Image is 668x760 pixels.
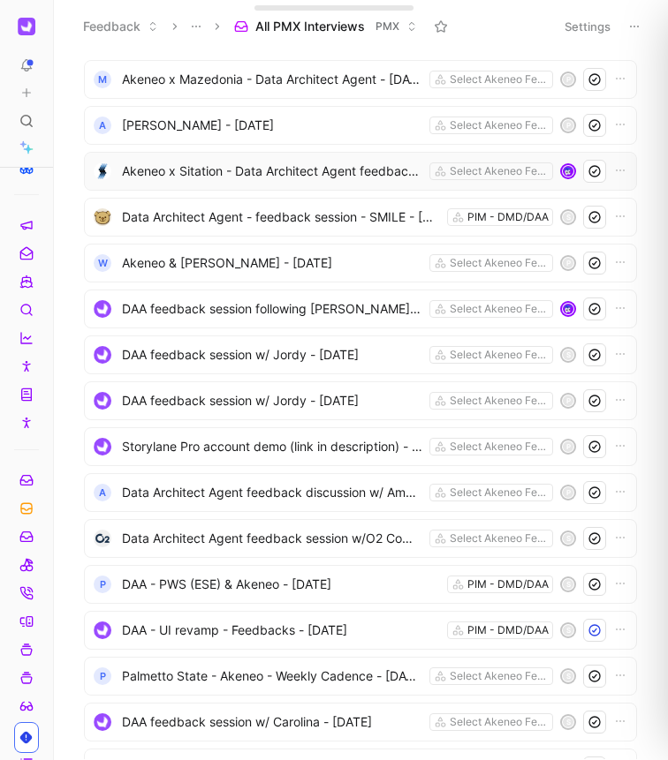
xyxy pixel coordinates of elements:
[557,14,619,39] button: Settings
[84,198,637,237] a: logoData Architect Agent - feedback session - SMILE - [DATE]PIM - DMD/DAAS
[122,528,422,549] span: Data Architect Agent feedback session w/O2 Commerce - [DATE]
[122,298,422,320] span: DAA feedback session following [PERSON_NAME]'s tests - [DATE]
[562,440,574,453] div: P
[94,392,111,410] img: logo
[562,532,574,545] div: S
[122,482,422,503] span: Data Architect Agent feedback discussion w/ Amplifi - [DATE]
[562,670,574,682] div: S
[467,208,549,226] div: PIM - DMD/DAA
[562,395,574,407] div: P
[562,211,574,223] div: S
[94,621,111,639] img: logo
[84,152,637,191] a: logoAkeneo x Sitation - Data Architect Agent feedback session - [DATE]Select Akeneo Featuresavatar
[450,392,549,410] div: Select Akeneo Features
[14,14,39,39] button: Akeneo
[84,427,637,466] a: logoStorylane Pro account demo (link in description) - [DATE]Select Akeneo FeaturesP
[75,13,166,40] button: Feedback
[467,621,549,639] div: PIM - DMD/DAA
[84,611,637,650] a: logoDAA - UI revamp - Feedbacks - [DATE]PIM - DMD/DAAS
[94,117,111,134] div: A
[94,254,111,272] div: W
[562,716,574,728] div: S
[450,530,549,547] div: Select Akeneo Features
[376,18,399,35] span: PMX
[122,620,440,641] span: DAA - UI revamp - Feedbacks - [DATE]
[18,18,35,35] img: Akeneo
[94,300,111,318] img: logo
[84,565,637,604] a: PDAA - PWS (ESE) & Akeneo - [DATE]PIM - DMD/DAAS
[450,346,549,364] div: Select Akeneo Features
[94,576,111,593] div: P
[122,390,422,411] span: DAA feedback session w/ Jordy - [DATE]
[226,13,425,40] button: All PMX InterviewsPMX
[450,117,549,134] div: Select Akeneo Features
[562,486,574,499] div: P
[562,349,574,361] div: S
[122,436,422,457] span: Storylane Pro account demo (link in description) - [DATE]
[94,667,111,685] div: P
[84,519,637,558] a: logoData Architect Agent feedback session w/O2 Commerce - [DATE]Select Akeneo FeaturesS
[84,335,637,374] a: logoDAA feedback session w/ Jordy - [DATE]Select Akeneo FeaturesS
[94,208,111,226] img: logo
[450,667,549,685] div: Select Akeneo Features
[122,252,422,274] span: Akeneo & [PERSON_NAME] - [DATE]
[94,530,111,547] img: logo
[94,438,111,455] img: logo
[450,254,549,272] div: Select Akeneo Features
[562,578,574,591] div: S
[562,624,574,636] div: S
[450,484,549,501] div: Select Akeneo Features
[94,162,111,180] img: logo
[562,119,574,132] div: P
[122,574,440,595] span: DAA - PWS (ESE) & Akeneo - [DATE]
[84,473,637,512] a: AData Architect Agent feedback discussion w/ Amplifi - [DATE]Select Akeneo FeaturesP
[562,165,574,177] img: avatar
[122,711,422,733] span: DAA feedback session w/ Carolina - [DATE]
[450,300,549,318] div: Select Akeneo Features
[84,381,637,420] a: logoDAA feedback session w/ Jordy - [DATE]Select Akeneo FeaturesP
[84,657,637,696] a: PPalmetto State - Akeneo - Weekly Cadence - [DATE]Select Akeneo FeaturesS
[122,115,422,136] span: [PERSON_NAME] - [DATE]
[450,713,549,731] div: Select Akeneo Features
[122,344,422,365] span: DAA feedback session w/ Jordy - [DATE]
[84,106,637,145] a: A[PERSON_NAME] - [DATE]Select Akeneo FeaturesP
[450,438,549,455] div: Select Akeneo Features
[467,576,549,593] div: PIM - DMD/DAA
[94,346,111,364] img: logo
[122,161,422,182] span: Akeneo x Sitation - Data Architect Agent feedback session - [DATE]
[562,303,574,315] img: avatar
[562,257,574,269] div: P
[84,703,637,741] a: logoDAA feedback session w/ Carolina - [DATE]Select Akeneo FeaturesS
[450,162,549,180] div: Select Akeneo Features
[94,484,111,501] div: A
[562,73,574,86] div: P
[255,18,365,35] span: All PMX Interviews
[450,71,549,88] div: Select Akeneo Features
[84,60,637,99] a: MAkeneo x Mazedonia - Data Architect Agent - [DATE]Select Akeneo FeaturesP
[122,666,422,687] span: Palmetto State - Akeneo - Weekly Cadence - [DATE]
[122,69,422,90] span: Akeneo x Mazedonia - Data Architect Agent - [DATE]
[94,71,111,88] div: M
[122,207,440,228] span: Data Architect Agent - feedback session - SMILE - [DATE]
[84,290,637,328] a: logoDAA feedback session following [PERSON_NAME]'s tests - [DATE]Select Akeneo Featuresavatar
[94,713,111,731] img: logo
[84,244,637,282] a: WAkeneo & [PERSON_NAME] - [DATE]Select Akeneo FeaturesP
